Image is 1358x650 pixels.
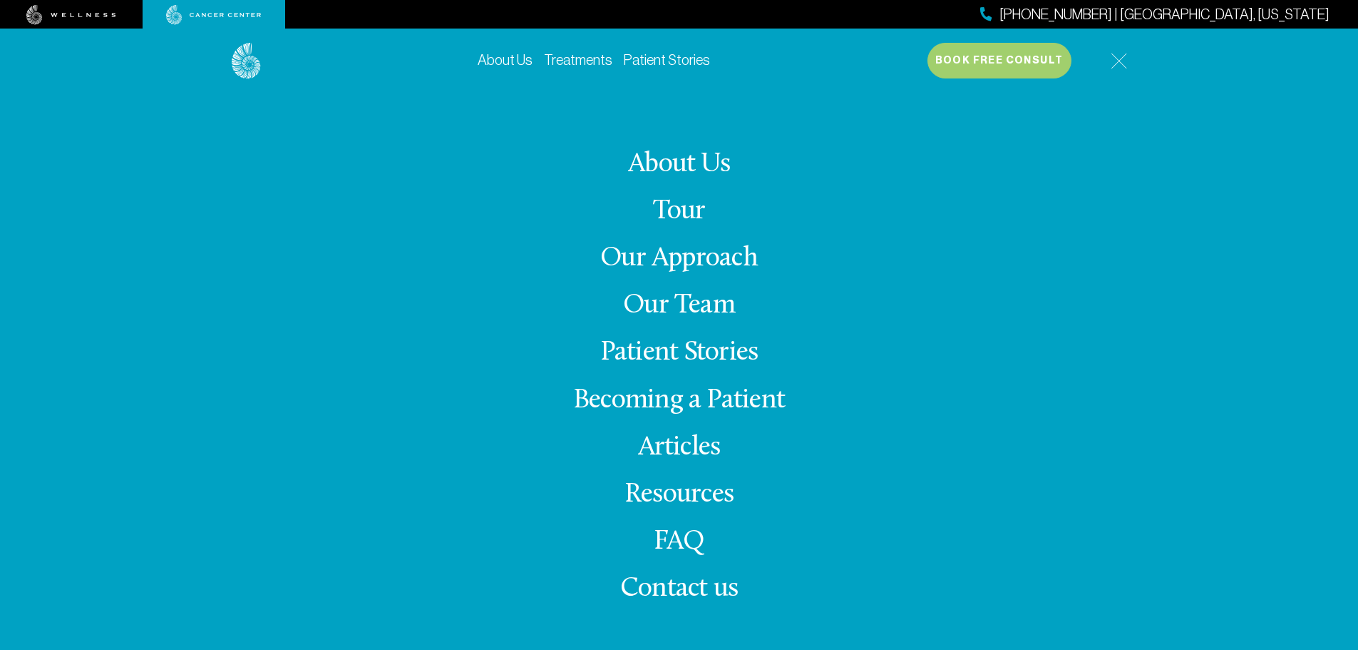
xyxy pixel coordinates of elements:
[980,4,1329,25] a: [PHONE_NUMBER] | [GEOGRAPHIC_DATA], [US_STATE]
[623,292,735,320] a: Our Team
[653,198,706,225] a: Tour
[600,245,758,273] a: Our Approach
[544,52,612,68] a: Treatments
[654,528,705,556] a: FAQ
[232,43,261,79] img: logo
[166,5,262,25] img: cancer center
[624,52,710,68] a: Patient Stories
[573,387,785,415] a: Becoming a Patient
[628,151,730,178] a: About Us
[927,43,1071,78] button: Book Free Consult
[1111,53,1127,69] img: icon-hamburger
[638,434,721,462] a: Articles
[26,5,116,25] img: wellness
[999,4,1329,25] span: [PHONE_NUMBER] | [GEOGRAPHIC_DATA], [US_STATE]
[620,575,738,603] span: Contact us
[624,481,734,509] a: Resources
[600,339,758,367] a: Patient Stories
[478,52,533,68] a: About Us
